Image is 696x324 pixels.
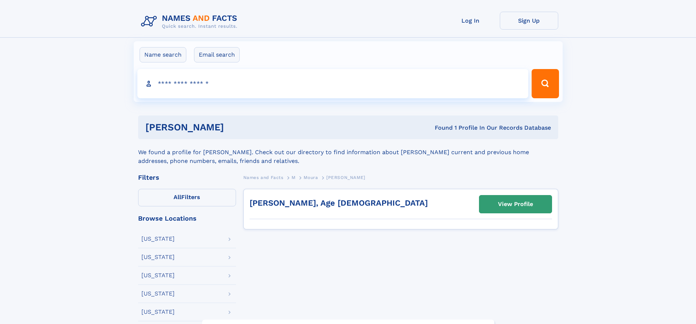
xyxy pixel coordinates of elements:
input: search input [137,69,529,98]
a: M [292,173,296,182]
label: Name search [140,47,186,62]
label: Filters [138,189,236,206]
div: View Profile [498,196,533,213]
h1: [PERSON_NAME] [145,123,330,132]
div: [US_STATE] [141,291,175,297]
label: Email search [194,47,240,62]
div: [US_STATE] [141,254,175,260]
div: We found a profile for [PERSON_NAME]. Check out our directory to find information about [PERSON_N... [138,139,558,165]
div: Browse Locations [138,215,236,222]
a: View Profile [479,195,552,213]
span: Moura [304,175,318,180]
span: All [174,194,181,201]
div: [US_STATE] [141,236,175,242]
a: Moura [304,173,318,182]
a: Names and Facts [243,173,284,182]
img: Logo Names and Facts [138,12,243,31]
button: Search Button [532,69,559,98]
div: Found 1 Profile In Our Records Database [329,124,551,132]
span: M [292,175,296,180]
a: Sign Up [500,12,558,30]
div: [US_STATE] [141,272,175,278]
a: Log In [441,12,500,30]
div: [US_STATE] [141,309,175,315]
div: Filters [138,174,236,181]
span: [PERSON_NAME] [326,175,365,180]
a: [PERSON_NAME], Age [DEMOGRAPHIC_DATA] [250,198,428,207]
